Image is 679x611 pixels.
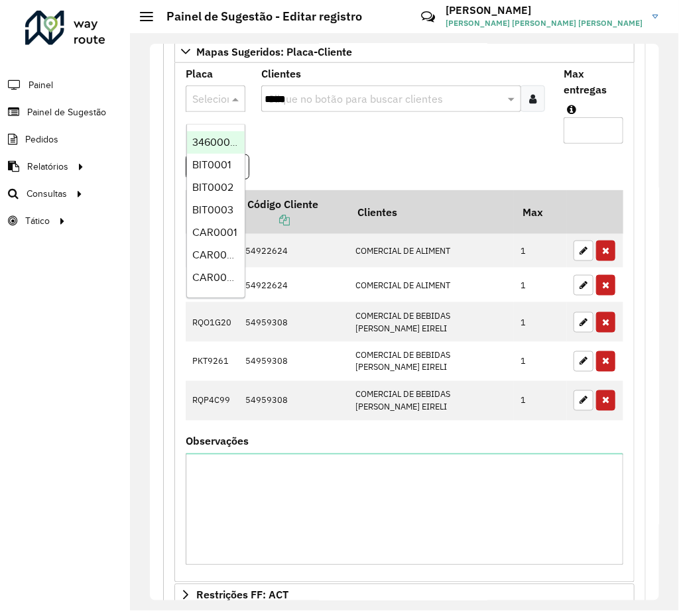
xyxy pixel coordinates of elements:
td: 1 [514,302,567,341]
span: Restrições FF: ACT [196,590,288,600]
td: COMERCIAL DE BEBIDAS [PERSON_NAME] EIRELI [349,342,514,381]
td: 1 [514,342,567,381]
td: 54922624 [239,268,349,302]
span: BIT0003 [192,204,233,215]
span: CAR0003 [192,272,239,283]
span: CAR0002 [192,249,239,260]
label: Max entregas [564,66,623,97]
h2: Painel de Sugestão - Editar registro [153,9,362,24]
td: RQP4C99 [186,381,239,420]
td: 1 [514,268,567,302]
th: Código Cliente [239,190,349,234]
label: Observações [186,433,249,449]
label: Placa [186,66,213,82]
td: 54959308 [239,342,349,381]
td: RQO1G20 [186,302,239,341]
span: Painel [29,78,53,92]
th: Clientes [349,190,514,234]
span: Mapas Sugeridos: Placa-Cliente [196,46,352,57]
td: COMERCIAL DE BEBIDAS [PERSON_NAME] EIRELI [349,302,514,341]
span: [PERSON_NAME] [PERSON_NAME] [PERSON_NAME] [446,17,643,29]
span: Pedidos [25,133,58,146]
td: COMERCIAL DE ALIMENT [349,268,514,302]
div: Mapas Sugeridos: Placa-Cliente [174,63,635,583]
span: Painel de Sugestão [27,105,106,119]
td: 54959308 [239,302,349,341]
td: 1 [514,381,567,420]
td: 54959308 [239,381,349,420]
span: BIT0001 [192,159,231,170]
td: 54922624 [239,234,349,268]
a: Copiar [247,213,290,227]
span: 34600042 [192,137,242,148]
td: PKT9261 [186,342,239,381]
a: Mapas Sugeridos: Placa-Cliente [174,40,635,63]
span: Relatórios [27,160,68,174]
th: Max [514,190,567,234]
td: COMERCIAL DE ALIMENT [349,234,514,268]
a: Contato Rápido [414,3,442,31]
span: Consultas [27,187,67,201]
h3: [PERSON_NAME] [446,4,643,17]
ng-dropdown-panel: Options list [186,124,245,298]
td: COMERCIAL DE BEBIDAS [PERSON_NAME] EIRELI [349,381,514,420]
td: 1 [514,234,567,268]
span: BIT0002 [192,182,233,193]
span: CAR0001 [192,227,237,238]
em: Máximo de clientes que serão colocados na mesma rota com os clientes informados [567,104,576,115]
a: Restrições FF: ACT [174,584,635,606]
label: Clientes [261,66,301,82]
span: Tático [25,214,50,228]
